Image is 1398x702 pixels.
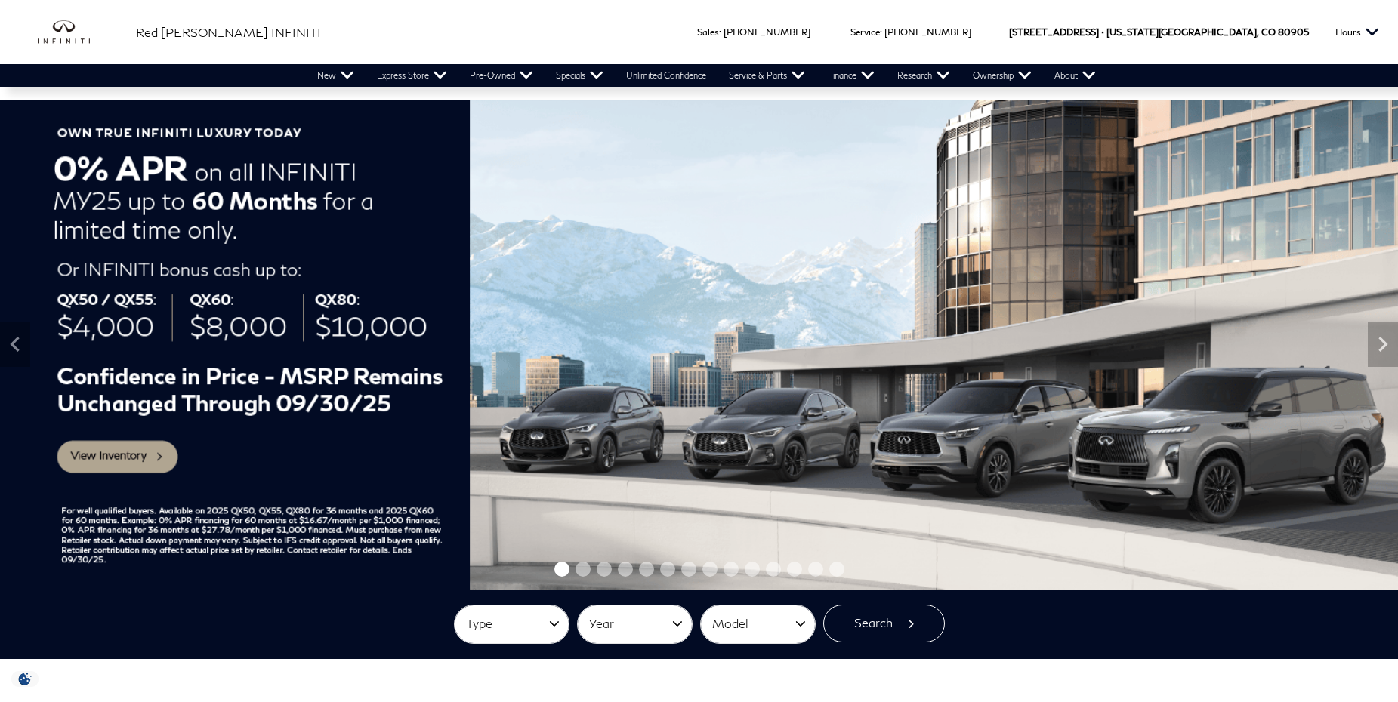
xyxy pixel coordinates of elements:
span: Model [712,611,785,636]
span: Go to slide 4 [618,562,633,577]
span: Type [466,611,539,636]
button: Year [578,605,692,643]
a: Research [886,64,961,87]
span: Go to slide 1 [554,562,569,577]
span: : [880,26,882,38]
span: Go to slide 13 [808,562,823,577]
span: Go to slide 6 [660,562,675,577]
div: Next [1368,322,1398,367]
a: [PHONE_NUMBER] [884,26,971,38]
span: Sales [697,26,719,38]
a: About [1043,64,1107,87]
span: Go to slide 9 [724,562,739,577]
span: Go to slide 2 [576,562,591,577]
span: Go to slide 12 [787,562,802,577]
span: Red [PERSON_NAME] INFINITI [136,25,321,39]
a: Red [PERSON_NAME] INFINITI [136,23,321,42]
span: Go to slide 11 [766,562,781,577]
button: Type [455,605,569,643]
a: New [306,64,366,87]
a: Express Store [366,64,458,87]
a: Specials [545,64,615,87]
a: [STREET_ADDRESS] • [US_STATE][GEOGRAPHIC_DATA], CO 80905 [1009,26,1309,38]
span: Service [850,26,880,38]
span: Go to slide 10 [745,562,760,577]
img: Opt-Out Icon [8,671,42,687]
img: INFINITI [38,20,113,45]
a: Unlimited Confidence [615,64,718,87]
span: Go to slide 7 [681,562,696,577]
span: Go to slide 3 [597,562,612,577]
nav: Main Navigation [306,64,1107,87]
a: Finance [816,64,886,87]
a: infiniti [38,20,113,45]
a: Pre-Owned [458,64,545,87]
a: [PHONE_NUMBER] [724,26,810,38]
button: Search [823,605,945,642]
span: : [719,26,721,38]
a: Ownership [961,64,1043,87]
button: Model [701,605,815,643]
section: Click to Open Cookie Consent Modal [8,671,42,687]
span: Go to slide 14 [829,562,844,577]
span: Year [589,611,662,636]
span: Go to slide 8 [702,562,718,577]
a: Service & Parts [718,64,816,87]
span: Go to slide 5 [639,562,654,577]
